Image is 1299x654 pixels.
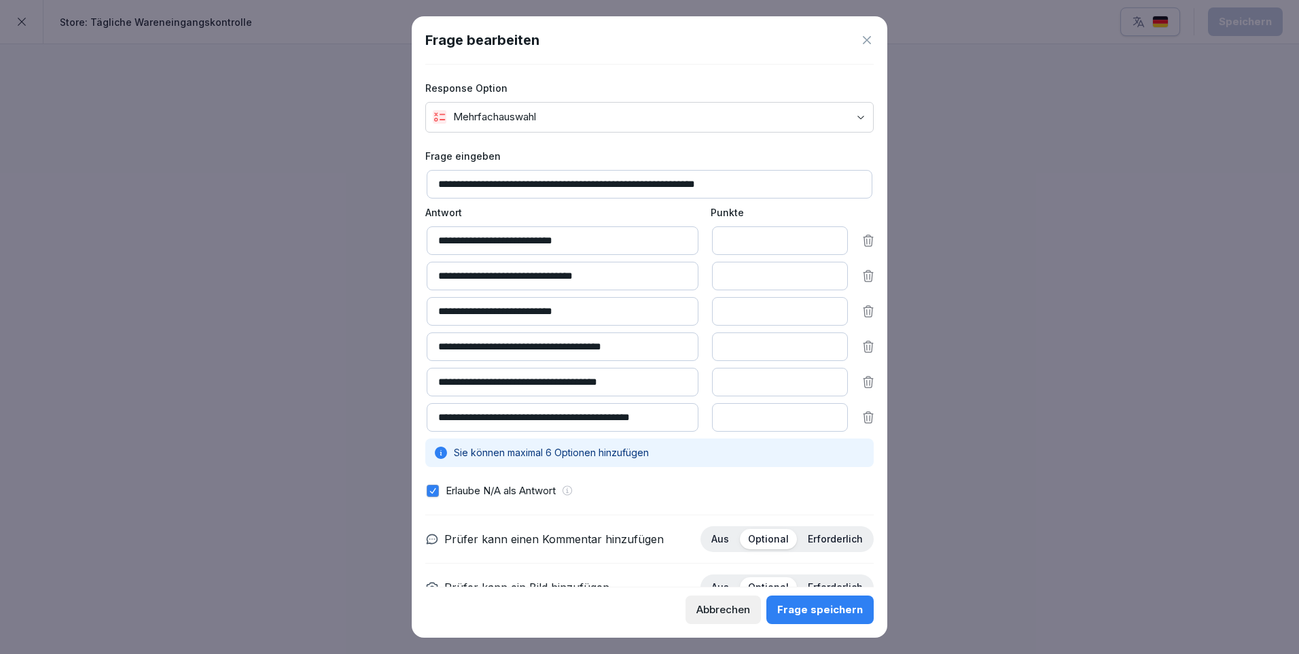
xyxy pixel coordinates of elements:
label: Response Option [425,81,874,95]
p: Prüfer kann einen Kommentar hinzufügen [444,531,664,547]
button: Abbrechen [686,596,761,624]
p: Erforderlich [808,533,863,545]
p: Prüfer kann ein Bild hinzufügen [444,579,609,596]
p: Aus [711,533,729,545]
p: Antwort [425,205,697,220]
h1: Frage bearbeiten [425,30,539,50]
p: Erforderlich [808,581,863,593]
p: Optional [748,581,789,593]
button: Frage speichern [766,596,874,624]
div: Sie können maximal 6 Optionen hinzufügen [425,438,874,467]
div: Frage speichern [777,602,863,617]
p: Punkte [711,205,847,220]
p: Optional [748,533,789,545]
p: Erlaube N/A als Antwort [446,483,556,499]
p: Aus [711,581,729,593]
label: Frage eingeben [425,149,874,163]
div: Abbrechen [696,602,750,617]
